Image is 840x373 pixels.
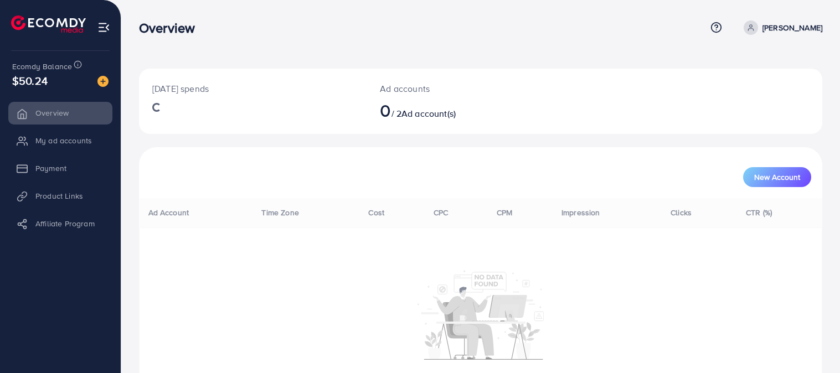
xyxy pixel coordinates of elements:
[139,20,204,36] h3: Overview
[380,97,391,123] span: 0
[12,61,72,72] span: Ecomdy Balance
[754,173,800,181] span: New Account
[762,21,822,34] p: [PERSON_NAME]
[739,20,822,35] a: [PERSON_NAME]
[380,100,524,121] h2: / 2
[380,82,524,95] p: Ad accounts
[743,167,811,187] button: New Account
[97,21,110,34] img: menu
[97,76,109,87] img: image
[152,82,353,95] p: [DATE] spends
[11,15,86,33] img: logo
[401,107,456,120] span: Ad account(s)
[12,72,48,89] span: $50.24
